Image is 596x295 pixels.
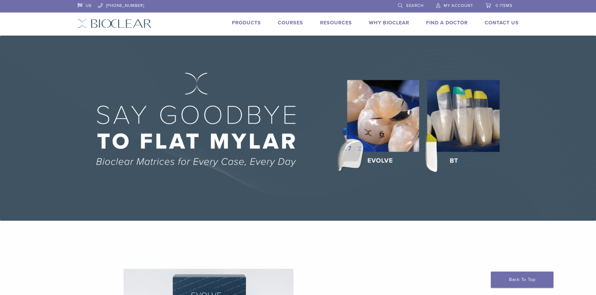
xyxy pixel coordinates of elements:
[426,20,468,26] a: Find A Doctor
[320,20,352,26] a: Resources
[406,3,424,8] span: Search
[485,20,519,26] a: Contact Us
[78,19,152,28] img: Bioclear
[491,272,553,288] a: Back To Top
[496,3,512,8] span: 0 items
[369,20,409,26] a: Why Bioclear
[278,20,303,26] a: Courses
[232,20,261,26] a: Products
[444,3,473,8] span: My Account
